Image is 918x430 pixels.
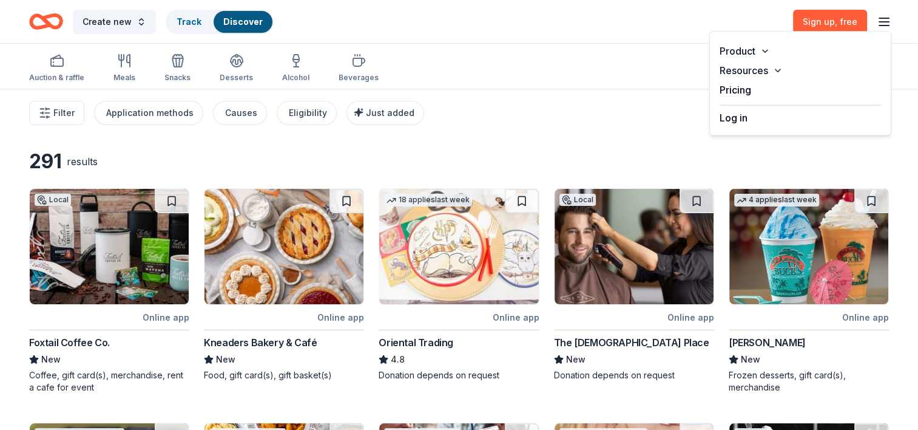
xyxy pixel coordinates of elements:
button: Snacks [164,49,191,89]
span: New [566,352,586,367]
button: Filter [29,101,84,125]
img: Image for Oriental Trading [379,189,538,304]
a: Image for Foxtail Coffee Co.LocalOnline appFoxtail Coffee Co.NewCoffee, gift card(s), merchandise... [29,188,189,394]
div: Application methods [106,106,194,120]
div: Online app [493,310,539,325]
img: Image for Foxtail Coffee Co. [30,189,189,304]
a: Home [29,7,63,36]
a: Track [177,16,201,27]
div: Causes [225,106,257,120]
button: Application methods [94,101,203,125]
div: Local [35,194,71,206]
button: Desserts [220,49,253,89]
div: Meals [113,73,135,83]
div: Donation depends on request [554,369,714,381]
div: [PERSON_NAME] [729,335,806,350]
div: Online app [317,310,364,325]
a: Sign up, free [793,10,867,34]
div: Kneaders Bakery & Café [204,335,317,350]
button: Eligibility [277,101,337,125]
span: Create new [83,15,132,29]
div: Local [559,194,596,206]
a: Image for Kneaders Bakery & CaféOnline appKneaders Bakery & CaféNewFood, gift card(s), gift baske... [204,188,364,381]
button: Create new [73,10,156,34]
div: Online app [667,310,714,325]
div: Oriental Trading [379,335,453,350]
div: Food, gift card(s), gift basket(s) [204,369,364,381]
a: Discover [223,16,263,27]
img: Image for The Gents Place [555,189,714,304]
a: Image for Oriental Trading18 applieslast weekOnline appOriental Trading4.8Donation depends on req... [379,188,539,381]
img: Image for Bahama Buck's [729,189,888,304]
div: Desserts [220,73,253,83]
span: 4.8 [391,352,405,367]
button: Product [710,41,891,61]
span: Filter [53,106,75,120]
img: Image for Kneaders Bakery & Café [204,189,363,304]
div: 18 applies last week [384,194,472,206]
div: Coffee, gift card(s), merchandise, rent a cafe for event [29,369,189,394]
button: Causes [213,101,267,125]
button: Resources [710,61,891,80]
button: Log in [720,111,748,125]
div: 291 [29,149,62,174]
div: Foxtail Coffee Co. [29,335,110,350]
a: Pricing [720,84,751,96]
div: 4 applies last week [734,194,819,206]
div: The [DEMOGRAPHIC_DATA] Place [554,335,709,350]
button: Just added [346,101,424,125]
div: results [67,154,98,169]
a: Image for Bahama Buck's4 applieslast weekOnline app[PERSON_NAME]NewFrozen desserts, gift card(s),... [729,188,889,394]
div: Alcohol [282,73,309,83]
button: TrackDiscover [166,10,274,34]
div: Beverages [339,73,379,83]
div: Snacks [164,73,191,83]
div: Online app [842,310,889,325]
span: New [741,352,760,367]
button: Beverages [339,49,379,89]
button: Auction & raffle [29,49,84,89]
div: Frozen desserts, gift card(s), merchandise [729,369,889,394]
span: New [216,352,235,367]
div: Auction & raffle [29,73,84,83]
div: Donation depends on request [379,369,539,381]
div: Online app [143,310,189,325]
span: Sign up [803,16,857,27]
span: , free [835,16,857,27]
a: Image for The Gents PlaceLocalOnline appThe [DEMOGRAPHIC_DATA] PlaceNewDonation depends on request [554,188,714,381]
button: Meals [113,49,135,89]
span: Just added [366,107,414,118]
span: New [41,352,61,367]
div: Eligibility [289,106,327,120]
button: Alcohol [282,49,309,89]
